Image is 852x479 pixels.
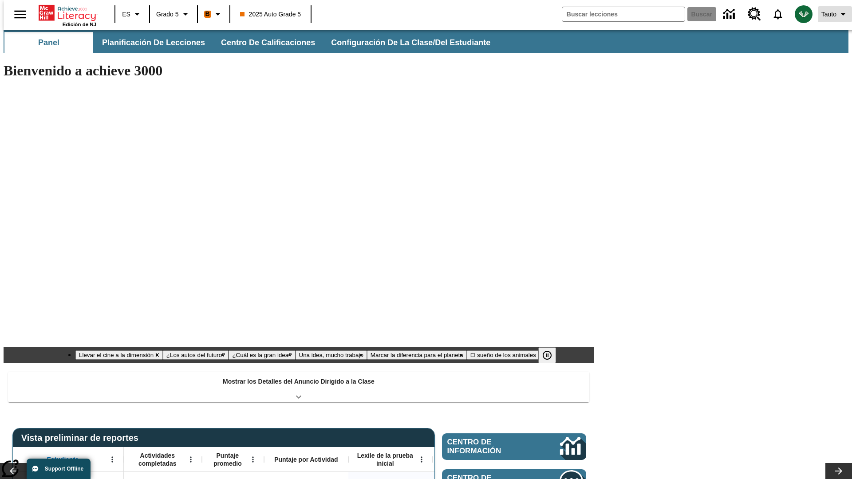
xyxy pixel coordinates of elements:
a: Notificaciones [766,3,789,26]
button: Grado: Grado 5, Elige un grado [153,6,194,22]
div: Portada [39,3,96,27]
button: Diapositiva 6 El sueño de los animales [467,350,540,360]
span: Actividades completadas [128,452,187,467]
span: Lexile de la prueba inicial [353,452,418,467]
a: Portada [39,4,96,22]
p: Mostrar los Detalles del Anuncio Dirigido a la Clase [223,377,375,386]
img: avatar image [795,5,813,23]
button: Pausar [538,347,556,363]
button: Perfil/Configuración [818,6,852,22]
button: Abrir el menú lateral [7,1,33,27]
a: Centro de información [442,433,586,460]
button: Configuración de la clase/del estudiante [324,32,497,53]
button: Support Offline [27,459,91,479]
span: 2025 Auto Grade 5 [240,10,301,19]
button: Panel [4,32,93,53]
button: Diapositiva 5 Marcar la diferencia para el planeta [367,350,467,360]
button: Escoja un nuevo avatar [789,3,818,26]
button: Diapositiva 1 Llevar el cine a la dimensión X [75,350,163,360]
button: Carrusel de lecciones, seguir [825,463,852,479]
button: Boost El color de la clase es anaranjado. Cambiar el color de la clase. [201,6,227,22]
div: Mostrar los Detalles del Anuncio Dirigido a la Clase [8,372,589,402]
button: Abrir menú [415,453,428,466]
span: Vista preliminar de reportes [21,433,143,443]
button: Abrir menú [184,453,197,466]
input: Buscar campo [562,7,685,21]
button: Abrir menú [106,453,119,466]
span: Tauto [821,10,836,19]
button: Abrir menú [246,453,260,466]
span: Puntaje promedio [206,452,249,467]
h1: Bienvenido a achieve 3000 [4,63,594,79]
span: ES [122,10,130,19]
span: Support Offline [45,466,83,472]
span: B [205,8,210,20]
a: Centro de recursos, Se abrirá en una pestaña nueva. [742,2,766,26]
div: Subbarra de navegación [4,32,498,53]
span: Puntaje por Actividad [274,455,338,463]
div: Pausar [538,347,565,363]
button: Centro de calificaciones [214,32,322,53]
button: Planificación de lecciones [95,32,212,53]
div: Subbarra de navegación [4,30,848,53]
button: Lenguaje: ES, Selecciona un idioma [118,6,146,22]
button: Diapositiva 2 ¿Los autos del futuro? [163,350,229,360]
span: Centro de información [447,438,530,455]
button: Diapositiva 4 Una idea, mucho trabajo [296,350,367,360]
button: Diapositiva 3 ¿Cuál es la gran idea? [229,350,295,360]
span: Grado 5 [156,10,179,19]
span: Edición de NJ [63,22,96,27]
span: Estudiante [47,455,79,463]
a: Centro de información [718,2,742,27]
